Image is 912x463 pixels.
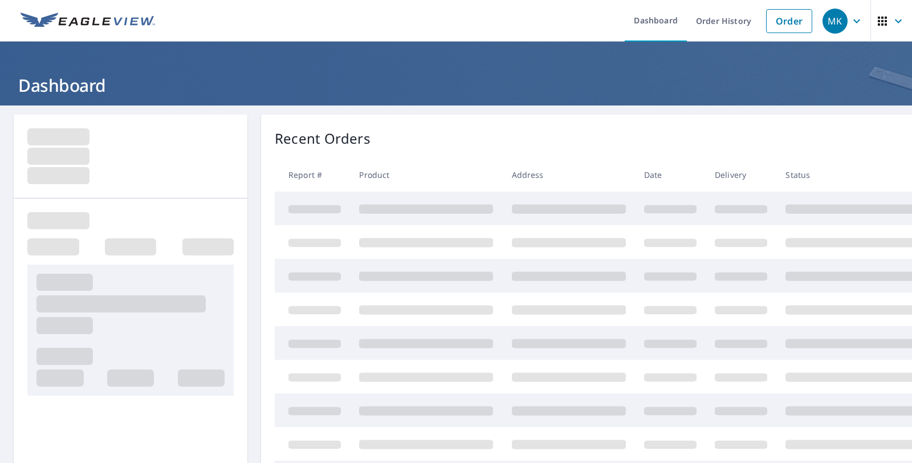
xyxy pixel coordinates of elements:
th: Address [503,158,635,192]
div: MK [823,9,848,34]
img: EV Logo [21,13,155,30]
h1: Dashboard [14,74,898,97]
p: Recent Orders [275,128,370,149]
th: Delivery [706,158,776,192]
th: Report # [275,158,350,192]
th: Product [350,158,502,192]
a: Order [766,9,812,33]
th: Date [635,158,706,192]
